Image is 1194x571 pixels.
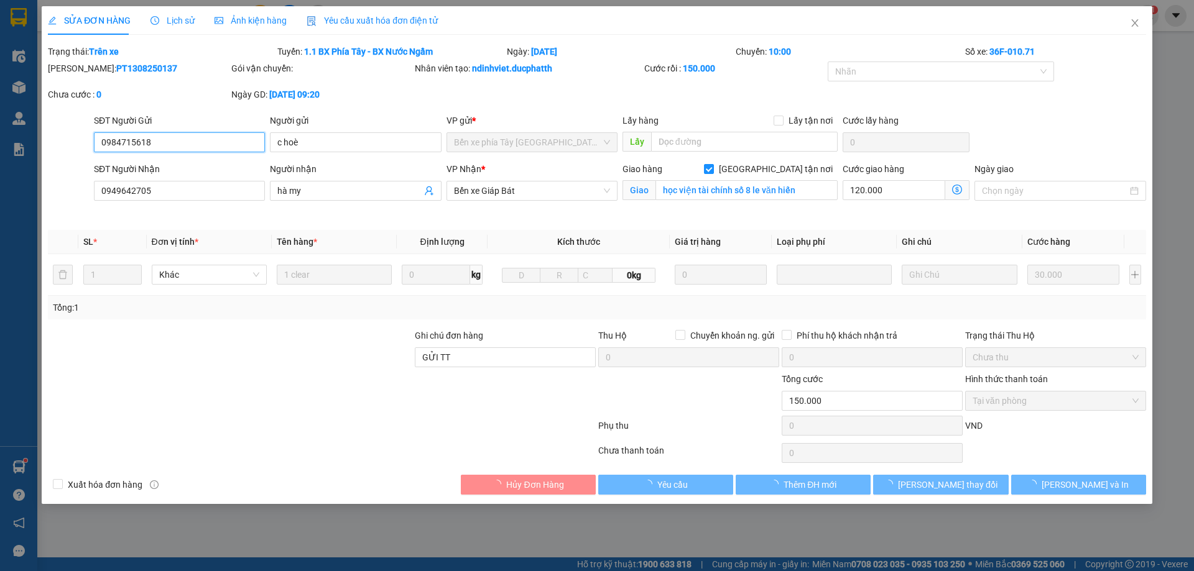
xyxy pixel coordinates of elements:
[493,480,506,488] span: loading
[1028,480,1042,488] span: loading
[150,16,195,25] span: Lịch sử
[231,88,412,101] div: Ngày GD:
[447,114,618,127] div: VP gửi
[675,237,721,247] span: Giá trị hàng
[769,47,791,57] b: 10:00
[447,164,481,174] span: VP Nhận
[982,184,1127,198] input: Ngày giao
[644,62,825,75] div: Cước rồi :
[644,480,657,488] span: loading
[270,162,441,176] div: Người nhận
[83,237,93,247] span: SL
[1011,475,1146,495] button: [PERSON_NAME] và In
[215,16,223,25] span: picture
[506,478,563,491] span: Hủy Đơn Hàng
[736,475,871,495] button: Thêm ĐH mới
[770,480,784,488] span: loading
[843,180,945,200] input: Cước giao hàng
[772,230,897,254] th: Loại phụ phí
[784,114,838,127] span: Lấy tận nơi
[964,45,1147,58] div: Số xe:
[48,16,131,25] span: SỬA ĐƠN HÀNG
[714,162,838,176] span: [GEOGRAPHIC_DATA] tận nơi
[420,237,464,247] span: Định lượng
[150,480,159,489] span: info-circle
[506,45,735,58] div: Ngày:
[622,116,659,126] span: Lấy hàng
[597,444,780,465] div: Chưa thanh toán
[965,374,1048,384] label: Hình thức thanh toán
[48,88,229,101] div: Chưa cước :
[63,478,147,491] span: Xuất hóa đơn hàng
[622,180,655,200] span: Giao
[276,45,506,58] div: Tuyến:
[461,475,596,495] button: Hủy Đơn Hàng
[651,132,838,152] input: Dọc đường
[622,164,662,174] span: Giao hàng
[973,391,1139,410] span: Tại văn phòng
[683,63,715,73] b: 150.000
[53,265,73,285] button: delete
[843,164,904,174] label: Cước giao hàng
[675,265,767,285] input: 0
[598,331,627,340] span: Thu Hộ
[415,62,642,75] div: Nhân viên tạo:
[974,164,1014,174] label: Ngày giao
[96,89,101,99] b: 0
[454,181,610,200] span: Bến xe Giáp Bát
[531,47,557,57] b: [DATE]
[884,480,898,488] span: loading
[94,162,265,176] div: SĐT Người Nhận
[1118,6,1152,41] button: Close
[598,475,733,495] button: Yêu cầu
[898,478,997,491] span: [PERSON_NAME] thay đổi
[657,478,688,491] span: Yêu cầu
[843,116,899,126] label: Cước lấy hàng
[424,186,434,196] span: user-add
[454,133,610,152] span: Bến xe phía Tây Thanh Hóa
[415,347,596,367] input: Ghi chú đơn hàng
[48,16,57,25] span: edit
[48,62,229,75] div: [PERSON_NAME]:
[952,185,962,194] span: dollar-circle
[215,16,287,25] span: Ảnh kiện hàng
[973,348,1139,367] span: Chưa thu
[782,374,823,384] span: Tổng cước
[622,132,651,152] span: Lấy
[277,237,317,247] span: Tên hàng
[597,419,780,441] div: Phụ thu
[94,114,265,127] div: SĐT Người Gửi
[792,329,902,342] span: Phí thu hộ khách nhận trả
[277,265,392,285] input: VD: Bàn, Ghế
[1130,18,1140,28] span: close
[557,237,600,247] span: Kích thước
[231,62,412,75] div: Gói vận chuyển:
[1027,265,1120,285] input: 0
[47,45,276,58] div: Trạng thái:
[152,237,198,247] span: Đơn vị tính
[540,268,578,283] input: R
[685,329,779,342] span: Chuyển khoản ng. gửi
[89,47,119,57] b: Trên xe
[578,268,613,283] input: C
[116,63,177,73] b: PT1308250137
[415,331,483,340] label: Ghi chú đơn hàng
[470,265,483,285] span: kg
[307,16,317,26] img: icon
[902,265,1017,285] input: Ghi Chú
[472,63,552,73] b: ndinhviet.ducphatth
[1027,237,1070,247] span: Cước hàng
[989,47,1035,57] b: 36F-010.71
[159,265,259,284] span: Khác
[843,132,970,152] input: Cước lấy hàng
[784,478,836,491] span: Thêm ĐH mới
[655,180,838,200] input: Giao tận nơi
[613,268,655,283] span: 0kg
[1129,265,1141,285] button: plus
[304,47,433,57] b: 1.1 BX Phía Tây - BX Nước Ngầm
[53,301,461,314] div: Tổng: 1
[1042,478,1129,491] span: [PERSON_NAME] và In
[150,16,159,25] span: clock-circle
[307,16,438,25] span: Yêu cầu xuất hóa đơn điện tử
[270,114,441,127] div: Người gửi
